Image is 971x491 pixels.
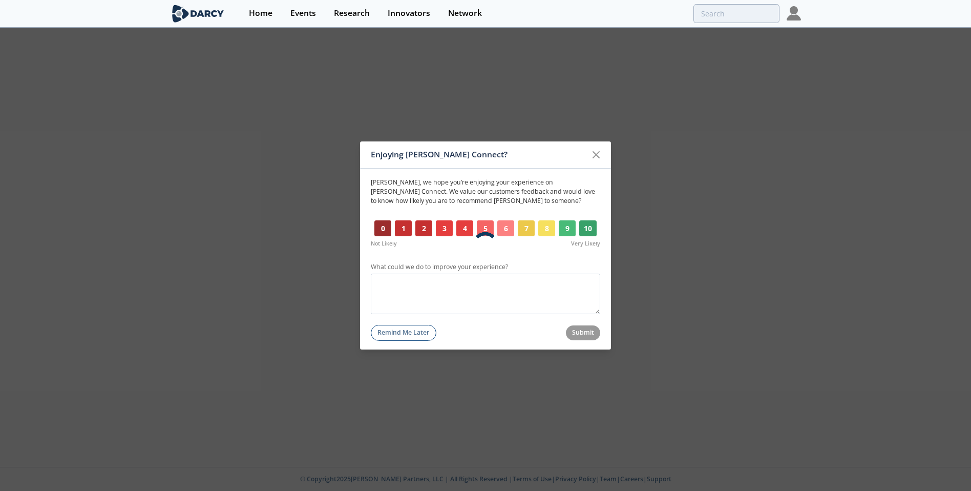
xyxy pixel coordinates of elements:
div: Home [249,9,272,17]
img: logo-wide.svg [170,5,226,23]
button: 9 [559,220,576,237]
div: Events [290,9,316,17]
div: Innovators [388,9,430,17]
div: Research [334,9,370,17]
button: Remind Me Later [371,325,436,341]
button: Submit [566,325,601,340]
img: Profile [787,6,801,21]
button: 4 [456,220,473,237]
div: Network [448,9,482,17]
button: 6 [497,220,514,237]
button: 3 [436,220,453,237]
button: 8 [538,220,555,237]
span: Not Likely [371,240,397,248]
div: Enjoying [PERSON_NAME] Connect? [371,145,586,165]
button: 7 [518,220,535,237]
button: 10 [579,220,597,237]
p: [PERSON_NAME] , we hope you’re enjoying your experience on [PERSON_NAME] Connect. We value our cu... [371,177,600,206]
button: 0 [374,220,391,237]
button: 2 [415,220,432,237]
label: What could we do to improve your experience? [371,262,600,272]
button: 1 [395,220,412,237]
input: Advanced Search [693,4,779,23]
span: Very Likely [571,240,600,248]
button: 5 [477,220,494,237]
